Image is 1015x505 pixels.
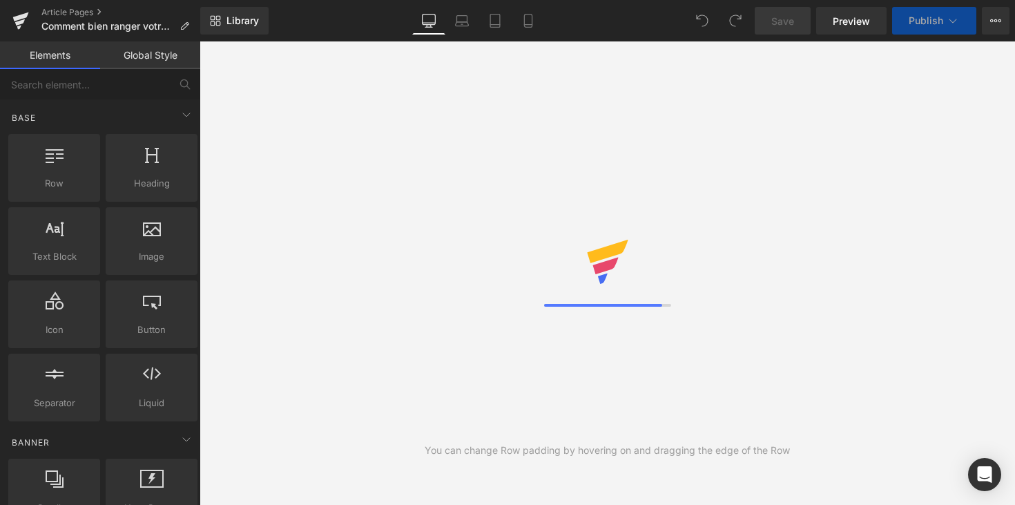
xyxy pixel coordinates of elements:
button: More [982,7,1009,35]
span: Button [110,323,193,337]
a: Preview [816,7,887,35]
span: Text Block [12,249,96,264]
a: Laptop [445,7,478,35]
button: Redo [722,7,749,35]
span: Library [226,15,259,27]
span: Liquid [110,396,193,410]
div: You can change Row padding by hovering on and dragging the edge of the Row [425,443,790,458]
span: Comment bien ranger votre vélo électrique ? [41,21,174,32]
span: Heading [110,176,193,191]
span: Icon [12,323,96,337]
a: New Library [200,7,269,35]
button: Publish [892,7,976,35]
span: Save [771,14,794,28]
a: Mobile [512,7,545,35]
span: Preview [833,14,870,28]
span: Banner [10,436,51,449]
span: Separator [12,396,96,410]
a: Global Style [100,41,200,69]
a: Desktop [412,7,445,35]
span: Base [10,111,37,124]
span: Image [110,249,193,264]
div: Open Intercom Messenger [968,458,1001,491]
span: Publish [909,15,943,26]
button: Undo [688,7,716,35]
a: Tablet [478,7,512,35]
span: Row [12,176,96,191]
a: Article Pages [41,7,200,18]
